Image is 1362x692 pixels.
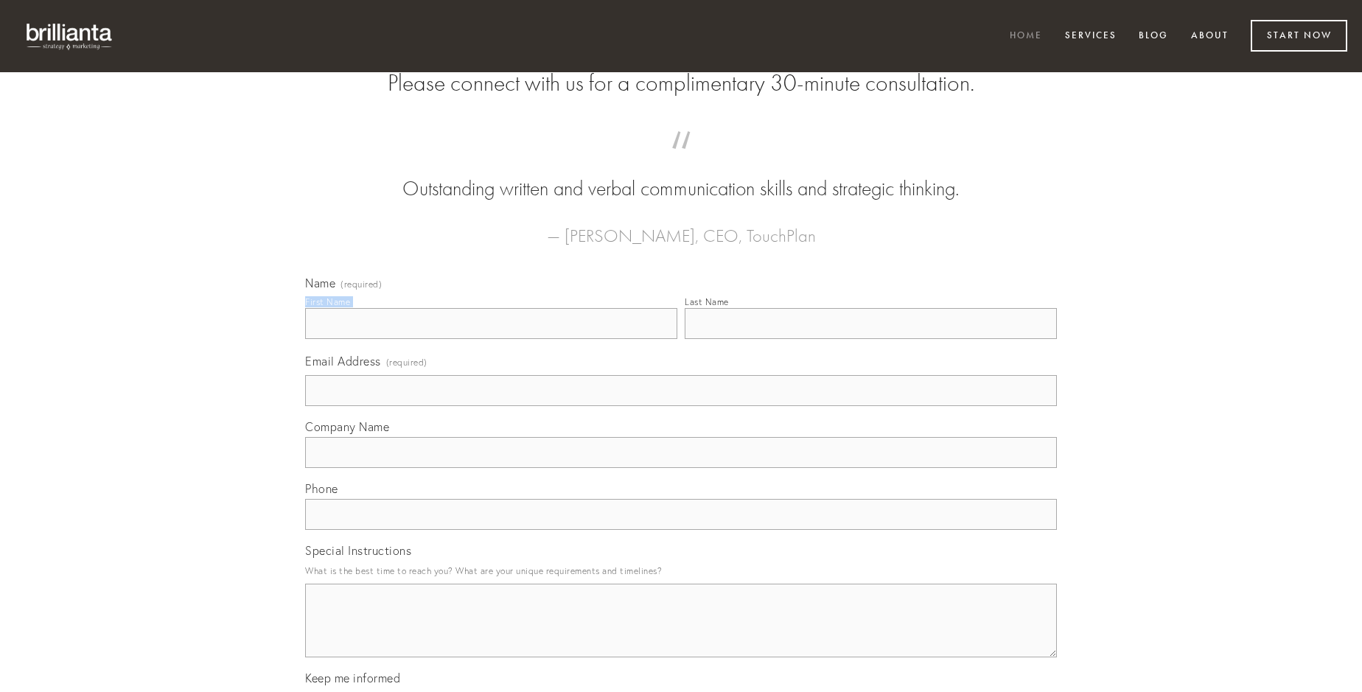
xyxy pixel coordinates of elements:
[1129,24,1178,49] a: Blog
[305,296,350,307] div: First Name
[1181,24,1238,49] a: About
[340,280,382,289] span: (required)
[305,561,1057,581] p: What is the best time to reach you? What are your unique requirements and timelines?
[329,146,1033,203] blockquote: Outstanding written and verbal communication skills and strategic thinking.
[305,276,335,290] span: Name
[386,352,427,372] span: (required)
[329,203,1033,251] figcaption: — [PERSON_NAME], CEO, TouchPlan
[685,296,729,307] div: Last Name
[305,543,411,558] span: Special Instructions
[1251,20,1347,52] a: Start Now
[305,419,389,434] span: Company Name
[305,671,400,685] span: Keep me informed
[305,69,1057,97] h2: Please connect with us for a complimentary 30-minute consultation.
[305,354,381,368] span: Email Address
[329,146,1033,175] span: “
[1000,24,1052,49] a: Home
[15,15,125,57] img: brillianta - research, strategy, marketing
[305,481,338,496] span: Phone
[1055,24,1126,49] a: Services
